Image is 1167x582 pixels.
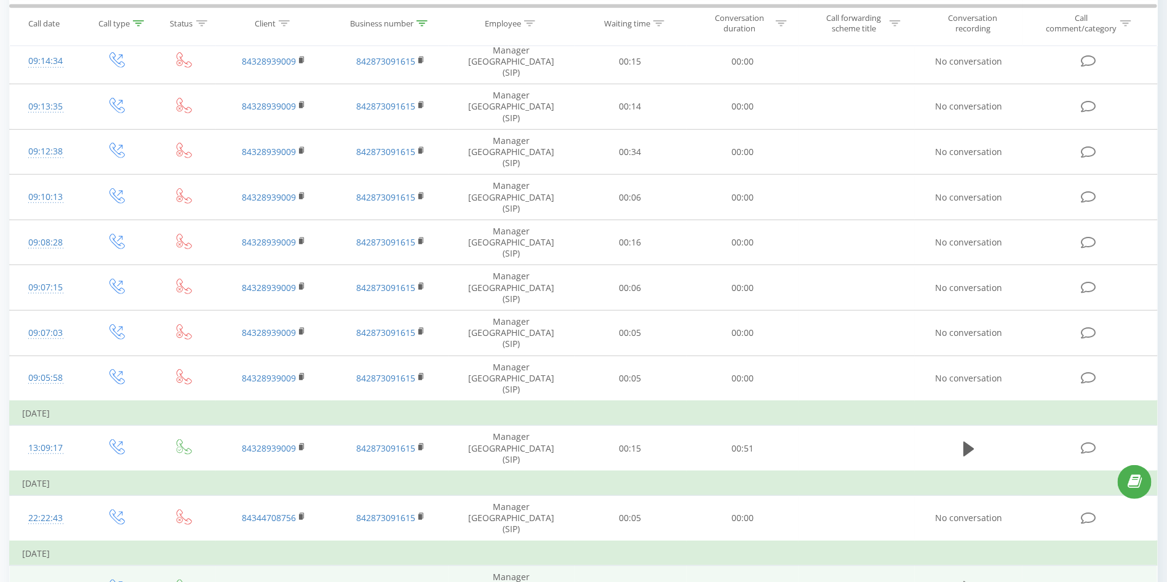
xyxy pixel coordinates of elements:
td: 00:16 [575,220,687,265]
td: 00:05 [575,496,687,541]
a: 842873091615 [356,282,415,293]
span: No conversation [935,100,1002,112]
td: 00:00 [687,356,799,401]
div: 09:12:38 [22,140,69,164]
a: 842873091615 [356,512,415,524]
td: 00:06 [575,265,687,311]
div: 09:07:15 [22,276,69,300]
a: 84328939009 [242,55,296,67]
span: No conversation [935,372,1002,384]
div: Conversation recording [933,13,1013,34]
div: 13:09:17 [22,436,69,460]
a: 84328939009 [242,100,296,112]
td: [DATE] [10,471,1158,496]
a: 842873091615 [356,191,415,203]
td: 00:14 [575,84,687,130]
a: 842873091615 [356,327,415,338]
div: Call comment/category [1045,13,1117,34]
div: 22:22:43 [22,506,69,530]
td: [DATE] [10,541,1158,566]
span: No conversation [935,327,1002,338]
div: Call date [28,18,60,28]
div: 09:05:58 [22,366,69,390]
span: No conversation [935,146,1002,157]
td: 00:00 [687,39,799,84]
div: Client [255,18,276,28]
a: 84328939009 [242,191,296,203]
a: 842873091615 [356,100,415,112]
a: 842873091615 [356,442,415,454]
a: 84344708756 [242,512,296,524]
td: 00:15 [575,39,687,84]
td: 00:06 [575,175,687,220]
a: 84328939009 [242,146,296,157]
td: Manager [GEOGRAPHIC_DATA] (SIP) [449,129,575,175]
a: 842873091615 [356,236,415,248]
td: 00:00 [687,175,799,220]
span: No conversation [935,191,1002,203]
td: 00:15 [575,426,687,471]
td: [DATE] [10,401,1158,426]
td: 00:00 [687,496,799,541]
div: 09:10:13 [22,185,69,209]
td: 00:00 [687,84,799,130]
td: Manager [GEOGRAPHIC_DATA] (SIP) [449,175,575,220]
a: 84328939009 [242,236,296,248]
div: Status [170,18,193,28]
a: 84328939009 [242,282,296,293]
td: Manager [GEOGRAPHIC_DATA] (SIP) [449,220,575,265]
div: 09:14:34 [22,49,69,73]
a: 84328939009 [242,327,296,338]
a: 842873091615 [356,372,415,384]
td: Manager [GEOGRAPHIC_DATA] (SIP) [449,356,575,401]
div: Employee [485,18,521,28]
td: 00:05 [575,356,687,401]
div: Waiting time [604,18,650,28]
span: No conversation [935,512,1002,524]
a: 842873091615 [356,55,415,67]
td: 00:00 [687,220,799,265]
a: 842873091615 [356,146,415,157]
div: 09:07:03 [22,321,69,345]
div: Call type [98,18,130,28]
div: 09:13:35 [22,95,69,119]
td: 00:00 [687,265,799,311]
td: Manager [GEOGRAPHIC_DATA] (SIP) [449,426,575,471]
span: No conversation [935,236,1002,248]
td: Manager [GEOGRAPHIC_DATA] (SIP) [449,84,575,130]
div: Call forwarding scheme title [821,13,886,34]
td: 00:00 [687,311,799,356]
td: Manager [GEOGRAPHIC_DATA] (SIP) [449,39,575,84]
td: 00:05 [575,311,687,356]
td: Manager [GEOGRAPHIC_DATA] (SIP) [449,265,575,311]
a: 84328939009 [242,372,296,384]
td: 00:34 [575,129,687,175]
td: Manager [GEOGRAPHIC_DATA] (SIP) [449,496,575,541]
div: 09:08:28 [22,231,69,255]
td: 00:00 [687,129,799,175]
span: No conversation [935,55,1002,67]
td: Manager [GEOGRAPHIC_DATA] (SIP) [449,311,575,356]
td: 00:51 [687,426,799,471]
div: Business number [350,18,413,28]
div: Conversation duration [707,13,773,34]
span: No conversation [935,282,1002,293]
a: 84328939009 [242,442,296,454]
